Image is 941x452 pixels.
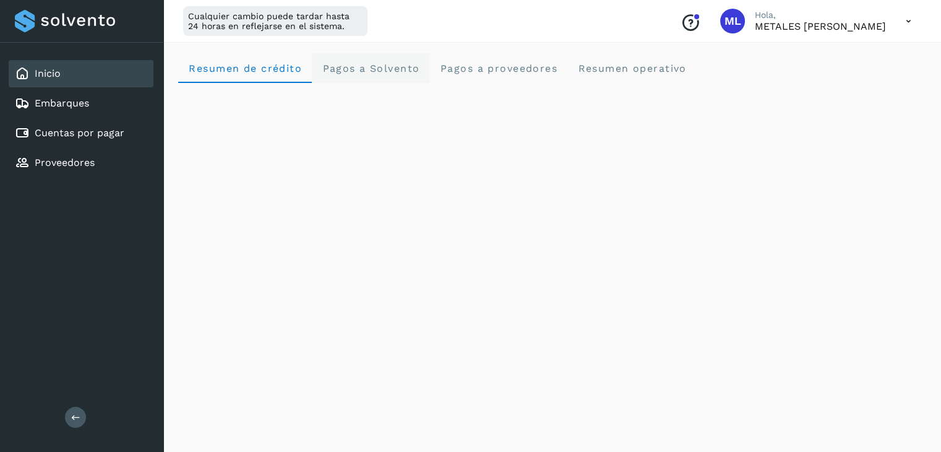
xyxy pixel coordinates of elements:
a: Proveedores [35,157,95,168]
a: Embarques [35,97,89,109]
span: Resumen de crédito [188,63,302,74]
div: Cuentas por pagar [9,120,153,147]
div: Cualquier cambio puede tardar hasta 24 horas en reflejarse en el sistema. [183,6,367,36]
p: METALES LOZANO [755,20,886,32]
div: Embarques [9,90,153,117]
span: Pagos a proveedores [439,63,557,74]
a: Inicio [35,67,61,79]
div: Proveedores [9,149,153,176]
span: Pagos a Solvento [322,63,419,74]
div: Inicio [9,60,153,87]
a: Cuentas por pagar [35,127,124,139]
span: Resumen operativo [577,63,687,74]
p: Hola, [755,10,886,20]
